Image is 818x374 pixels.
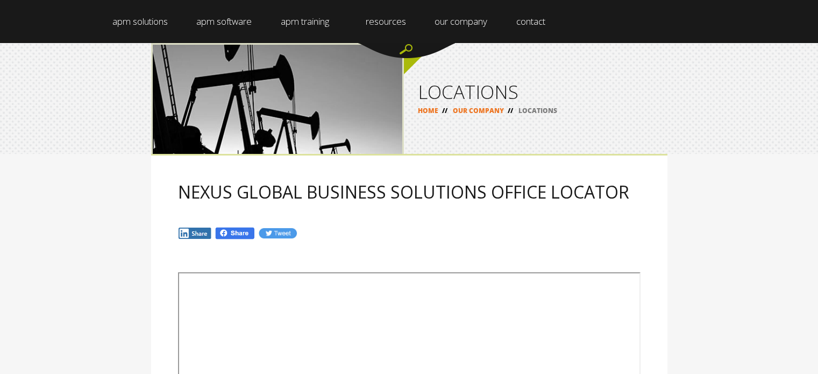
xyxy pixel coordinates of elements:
[504,106,517,115] span: //
[418,106,438,115] a: HOME
[453,106,504,115] a: OUR COMPANY
[438,106,451,115] span: //
[215,227,255,240] img: Fb.png
[258,227,297,239] img: Tw.jpg
[418,82,653,101] h1: LOCATIONS
[178,227,212,239] img: In.jpg
[178,182,641,201] h2: NEXUS GLOBAL BUSINESS SOLUTIONS OFFICE LOCATOR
